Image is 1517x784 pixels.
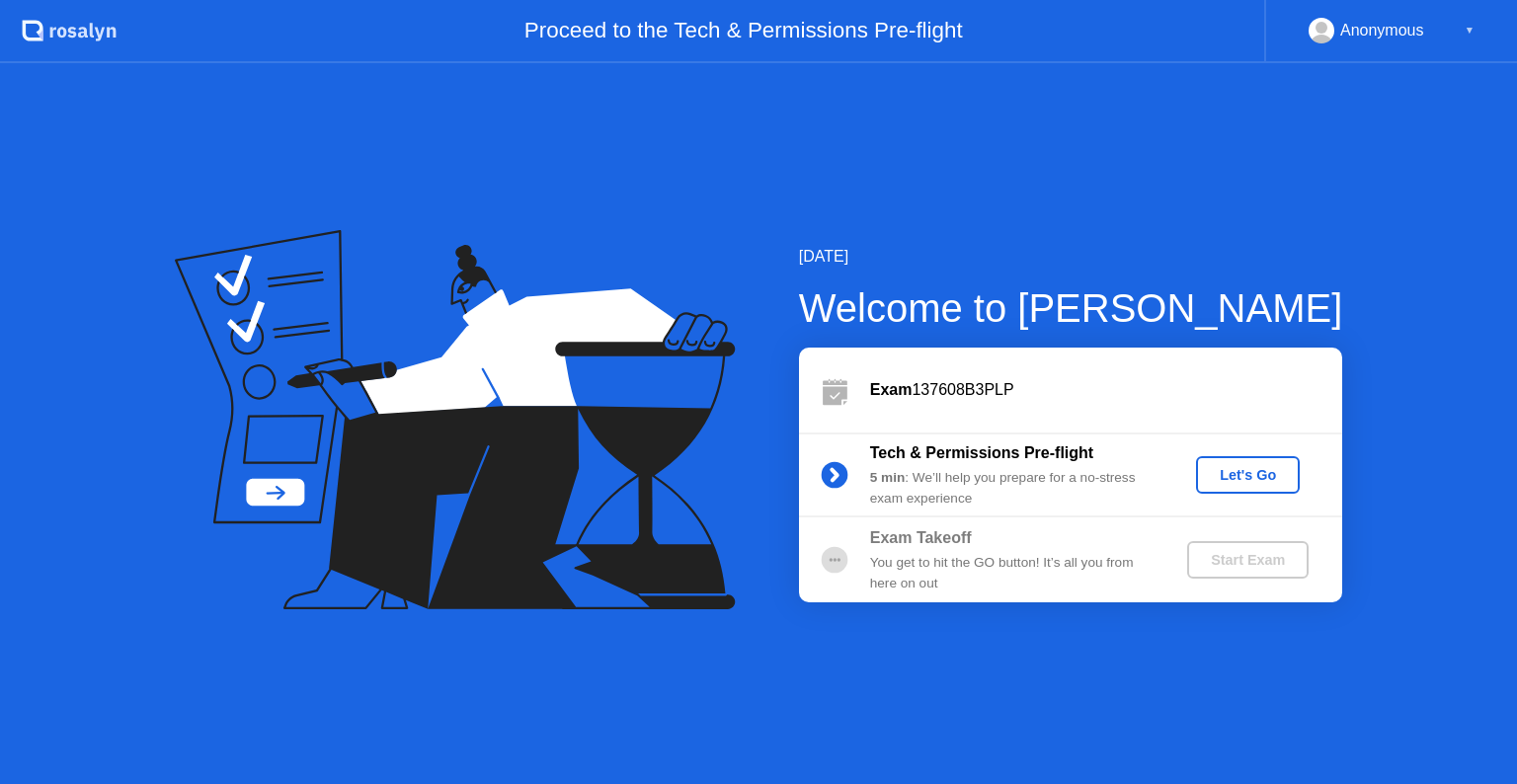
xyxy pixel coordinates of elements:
b: Tech & Permissions Pre-flight [870,444,1093,461]
div: Anonymous [1340,18,1424,43]
div: Welcome to [PERSON_NAME] [799,278,1343,338]
div: Start Exam [1195,552,1301,568]
div: 137608B3PLP [870,378,1342,402]
b: Exam [870,381,913,398]
div: Let's Go [1204,467,1292,483]
div: : We’ll help you prepare for a no-stress exam experience [870,468,1155,509]
div: You get to hit the GO button! It’s all you from here on out [870,553,1155,593]
div: [DATE] [799,245,1343,269]
button: Start Exam [1187,541,1309,579]
button: Let's Go [1196,456,1300,494]
b: 5 min [870,470,906,485]
div: ▼ [1465,18,1475,43]
b: Exam Takeoff [870,529,972,546]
